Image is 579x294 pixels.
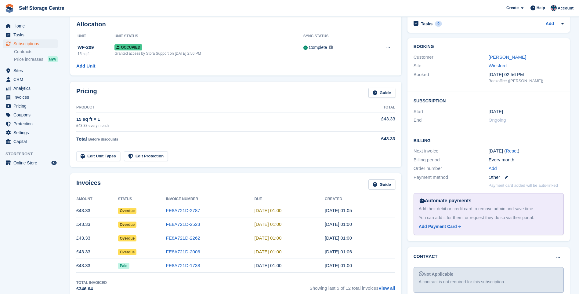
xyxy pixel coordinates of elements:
[48,56,58,62] div: NEW
[419,223,556,230] a: Add Payment Card
[414,148,489,155] div: Next invoice
[114,44,142,50] span: Occupied
[76,285,107,292] div: £346.64
[489,156,564,164] div: Every month
[414,174,489,181] div: Payment method
[13,75,50,84] span: CRM
[78,44,114,51] div: WF-209
[551,5,557,11] img: Clair Cole
[78,51,114,57] div: 15 sq ft
[5,4,14,13] img: stora-icon-8386f47178a22dfd0bd8f6a31ec36ba5ce8667c1dd55bd0f319d3a0aa187defe.svg
[489,54,526,60] a: [PERSON_NAME]
[353,103,395,112] th: Total
[114,31,303,41] th: Unit Status
[13,119,50,128] span: Protection
[325,208,352,213] time: 2025-09-23 00:05:52 UTC
[489,165,497,172] a: Add
[419,197,559,204] div: Automate payments
[414,137,564,143] h2: Billing
[558,5,574,11] span: Account
[419,271,559,277] div: Not Applicable
[5,151,61,157] span: Storefront
[414,253,438,260] h2: Contract
[353,112,395,131] td: £43.33
[166,222,200,227] a: FE8A721D-2523
[435,21,442,27] div: 0
[3,75,58,84] a: menu
[3,137,58,146] a: menu
[419,223,457,230] div: Add Payment Card
[368,179,395,189] a: Guide
[118,235,137,241] span: Overdue
[368,88,395,98] a: Guide
[166,194,255,204] th: Invoice Number
[124,151,168,161] a: Edit Protection
[118,194,166,204] th: Status
[76,103,353,112] th: Product
[414,97,564,104] h2: Subscription
[76,21,395,28] h2: Allocation
[13,93,50,101] span: Invoices
[489,148,564,155] div: [DATE] ( )
[255,208,282,213] time: 2025-09-24 00:00:00 UTC
[13,66,50,75] span: Sites
[3,39,58,48] a: menu
[489,78,564,84] div: Backoffice ([PERSON_NAME])
[166,208,200,213] a: FE8A721D-2787
[76,136,87,141] span: Total
[76,245,118,259] td: £43.33
[506,148,518,153] a: Reset
[13,102,50,110] span: Pricing
[303,31,367,41] th: Sync Status
[414,71,489,84] div: Booked
[255,263,282,268] time: 2025-05-24 00:00:00 UTC
[325,235,352,241] time: 2025-07-23 00:00:45 UTC
[14,57,43,62] span: Price increases
[3,159,58,167] a: menu
[88,137,118,141] span: Before discounts
[3,119,58,128] a: menu
[118,208,137,214] span: Overdue
[414,117,489,124] div: End
[76,151,120,161] a: Edit Unit Types
[329,46,333,49] img: icon-info-grey-7440780725fd019a000dd9b08b2336e03edf1995a4989e88bcd33f0948082b44.svg
[76,194,118,204] th: Amount
[3,102,58,110] a: menu
[76,123,353,128] div: £43.33 every month
[13,111,50,119] span: Coupons
[13,39,50,48] span: Subscriptions
[537,5,545,11] span: Help
[13,84,50,93] span: Analytics
[3,84,58,93] a: menu
[489,63,507,68] a: Winsford
[118,222,137,228] span: Overdue
[489,108,503,115] time: 2024-10-23 00:00:00 UTC
[13,159,50,167] span: Online Store
[76,259,118,273] td: £43.33
[14,56,58,63] a: Price increases NEW
[13,128,50,137] span: Settings
[14,49,58,55] a: Contracts
[325,194,395,204] th: Created
[419,279,559,285] div: A contract is not required for this subscription.
[118,263,129,269] span: Paid
[414,44,564,49] h2: Booking
[76,280,107,285] div: Total Invoiced
[76,116,353,123] div: 15 sq ft × 1
[414,54,489,61] div: Customer
[76,88,97,98] h2: Pricing
[166,249,200,254] a: FE8A721D-2006
[114,51,303,56] div: Granted access by Stora Support on [DATE] 2:56 PM
[50,159,58,167] a: Preview store
[13,137,50,146] span: Capital
[489,71,564,78] div: [DATE] 02:56 PM
[13,31,50,39] span: Tasks
[166,263,200,268] a: FE8A721D-1738
[489,182,558,189] p: Payment card added will be auto-linked
[353,135,395,142] div: £43.33
[3,22,58,30] a: menu
[255,249,282,254] time: 2025-06-24 00:00:00 UTC
[414,62,489,69] div: Site
[76,218,118,231] td: £43.33
[3,66,58,75] a: menu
